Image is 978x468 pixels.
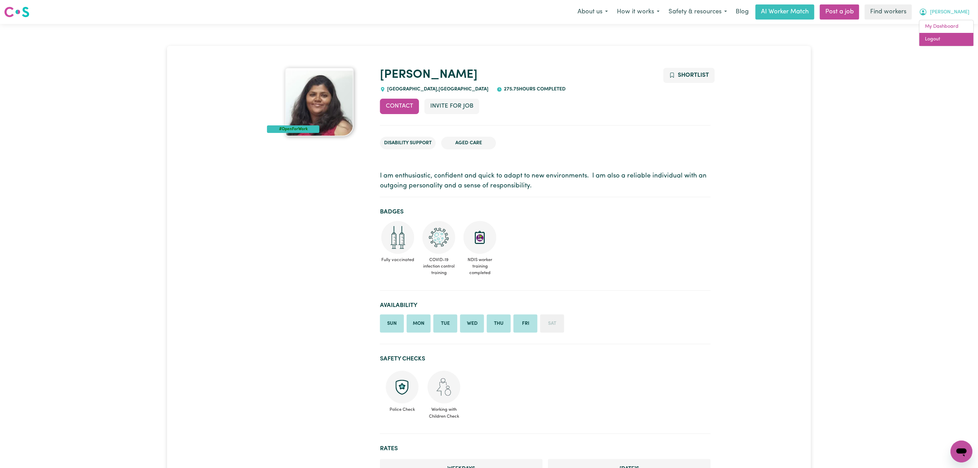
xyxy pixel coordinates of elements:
[915,5,974,19] button: My Account
[820,4,859,20] a: Post a job
[919,20,974,46] div: My Account
[663,68,715,83] button: Add to shortlist
[502,87,566,92] span: 275.75 hours completed
[463,221,496,254] img: CS Academy: Introduction to NDIS Worker Training course completed
[865,4,912,20] a: Find workers
[919,33,974,46] a: Logout
[4,6,29,18] img: Careseekers logo
[919,20,974,33] a: My Dashboard
[441,137,496,150] li: Aged Care
[421,254,457,279] span: COVID-19 infection control training
[380,208,711,215] h2: Badges
[267,125,319,133] div: #OpenForWork
[951,441,973,463] iframe: Button to launch messaging window, conversation in progress
[755,4,814,20] a: AI Worker Match
[513,315,537,333] li: Available on Friday
[386,371,419,404] img: Police check
[427,404,461,419] span: Working with Children Check
[4,4,29,20] a: Careseekers logo
[573,5,612,19] button: About us
[612,5,664,19] button: How it works
[930,9,969,16] span: [PERSON_NAME]
[285,68,354,136] img: Lavina
[433,315,457,333] li: Available on Tuesday
[380,254,416,266] span: Fully vaccinated
[664,5,732,19] button: Safety & resources
[380,137,436,150] li: Disability Support
[460,315,484,333] li: Available on Wednesday
[732,4,753,20] a: Blog
[428,371,460,404] img: Working with children check
[424,99,479,114] button: Invite for Job
[380,355,711,362] h2: Safety Checks
[380,445,711,452] h2: Rates
[462,254,498,279] span: NDIS worker training completed
[678,72,709,78] span: Shortlist
[380,171,711,191] p: I am enthusiastic, confident and quick to adapt to new environments. I am also a reliable individ...
[540,315,564,333] li: Unavailable on Saturday
[267,68,372,136] a: Lavina's profile picture'#OpenForWork
[385,87,488,92] span: [GEOGRAPHIC_DATA] , [GEOGRAPHIC_DATA]
[380,315,404,333] li: Available on Sunday
[487,315,511,333] li: Available on Thursday
[381,221,414,254] img: Care and support worker has received 2 doses of COVID-19 vaccine
[422,221,455,254] img: CS Academy: COVID-19 Infection Control Training course completed
[380,99,419,114] button: Contact
[380,69,478,81] a: [PERSON_NAME]
[407,315,431,333] li: Available on Monday
[385,404,419,413] span: Police Check
[380,302,711,309] h2: Availability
